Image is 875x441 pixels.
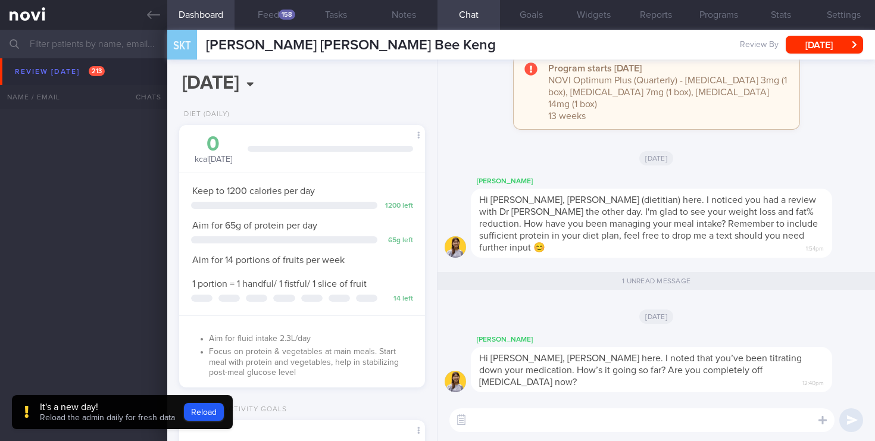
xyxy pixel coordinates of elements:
[806,242,824,253] span: 1:54pm
[383,236,413,245] div: 65 g left
[479,354,802,387] span: Hi [PERSON_NAME], [PERSON_NAME] here. I noted that you’ve been titrating down your medication. Ho...
[786,36,863,54] button: [DATE]
[209,344,413,379] li: Focus on protein & vegetables at main meals. Start meal with protein and vegetables, help in stab...
[191,134,236,165] div: kcal [DATE]
[192,255,345,265] span: Aim for 14 portions of fruits per week
[40,401,175,413] div: It's a new day!
[548,64,642,73] strong: Program starts [DATE]
[639,309,673,324] span: [DATE]
[471,174,868,189] div: [PERSON_NAME]
[479,195,818,252] span: Hi [PERSON_NAME], [PERSON_NAME] (dietitian) here. I noticed you had a review with Dr [PERSON_NAME...
[209,331,413,345] li: Aim for fluid intake 2.3L/day
[164,23,200,68] div: SKT
[279,10,295,20] div: 158
[740,40,779,51] span: Review By
[192,279,367,289] span: 1 portion = 1 handful/ 1 fistful/ 1 slice of fruit
[206,38,496,52] span: [PERSON_NAME] [PERSON_NAME] Bee Keng
[639,151,673,165] span: [DATE]
[383,202,413,211] div: 1200 left
[179,110,230,119] div: Diet (Daily)
[192,186,315,196] span: Keep to 1200 calories per day
[184,403,224,421] button: Reload
[191,134,236,155] div: 0
[179,405,287,414] div: Physical Activity Goals
[192,221,317,230] span: Aim for 65g of protein per day
[40,414,175,422] span: Reload the admin daily for fresh data
[548,111,586,121] span: 13 weeks
[471,333,868,347] div: [PERSON_NAME]
[383,295,413,304] div: 14 left
[802,376,824,387] span: 12:40pm
[548,76,787,109] span: NOVI Optimum Plus (Quarterly) - [MEDICAL_DATA] 3mg (1 box), [MEDICAL_DATA] 7mg (1 box), [MEDICAL_...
